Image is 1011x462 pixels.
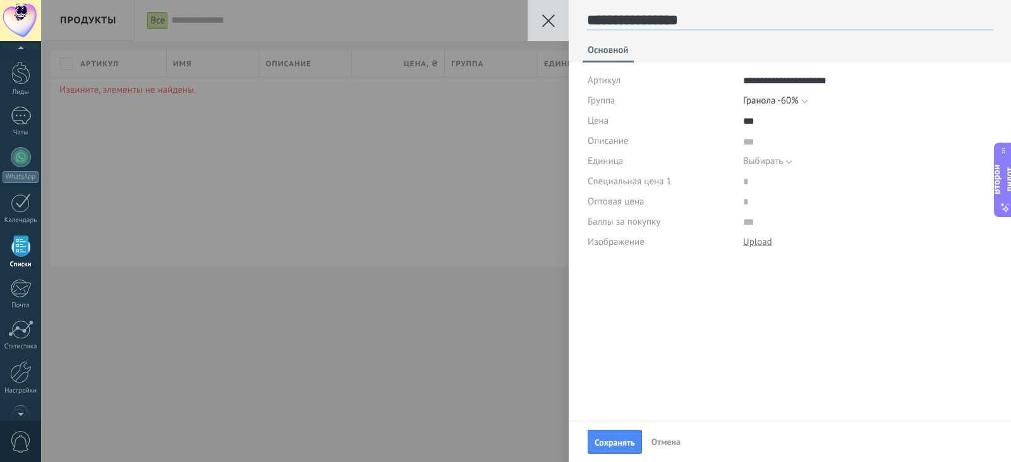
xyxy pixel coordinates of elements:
[588,115,608,127] font: Цена
[588,155,623,167] font: Единица
[743,151,792,172] button: Выбирать
[651,436,681,447] font: Отмена
[595,437,635,448] font: Сохранять
[743,95,799,107] font: Гранола -60%
[4,216,37,225] font: Календарь
[588,172,734,192] div: Специальная цена 1
[588,151,734,172] div: Единица
[13,128,28,137] font: Чаты
[11,301,29,310] font: Почта
[588,212,734,232] div: Баллы за покупку
[743,91,808,111] button: Гранола -60%
[588,44,629,62] span: Основной
[4,386,37,395] font: Настройки
[588,192,734,212] div: Оптовая цена
[6,172,35,181] font: WhatsApp
[588,175,672,187] font: Специальная цена 1
[588,232,734,252] div: Изображение
[588,74,621,86] font: Артикул
[588,236,645,248] font: Изображение
[12,88,28,97] font: Лиды
[588,111,734,131] div: Цена
[4,342,37,351] font: Статистика
[588,44,629,56] font: Основной
[743,155,783,167] font: Выбирать
[646,432,686,451] button: Отмена
[588,430,642,454] button: Сохранять
[588,91,734,111] div: Группа
[588,135,629,147] font: Описание
[588,131,734,151] div: Описание
[9,260,31,269] font: Списки
[588,95,615,107] font: Группа
[588,216,660,228] font: Баллы за покупку
[588,71,734,91] div: Артикул
[588,196,645,208] font: Оптовая цена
